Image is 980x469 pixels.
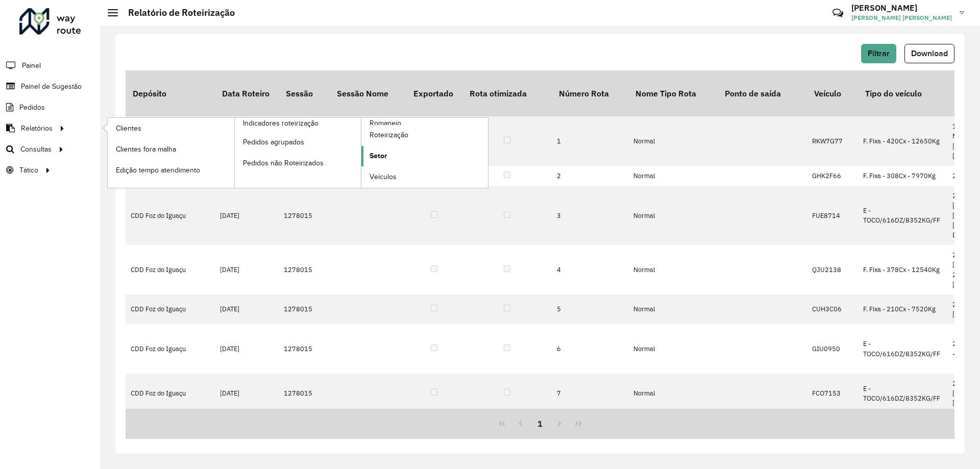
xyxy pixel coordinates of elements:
[235,118,488,188] a: Romaneio
[858,166,947,186] td: F. Fixa - 308Cx - 7970Kg
[628,186,718,245] td: Normal
[628,294,718,324] td: Normal
[243,158,324,168] span: Pedidos não Roteirizados
[22,60,41,71] span: Painel
[911,49,948,58] span: Download
[279,245,330,294] td: 1278015
[126,294,215,324] td: CDD Foz do Iguaçu
[861,44,896,63] button: Filtrar
[858,245,947,294] td: F. Fixa - 378Cx - 12540Kg
[116,123,141,134] span: Clientes
[235,153,361,173] a: Pedidos não Roteirizados
[370,118,401,129] span: Romaneio
[330,70,406,116] th: Sessão Nome
[19,102,45,113] span: Pedidos
[858,186,947,245] td: E - TOCO/616DZ/8352KG/FF
[904,44,954,63] button: Download
[215,324,279,374] td: [DATE]
[116,144,176,155] span: Clientes fora malha
[827,2,849,24] a: Contato Rápido
[530,414,550,433] button: 1
[858,324,947,374] td: E - TOCO/616DZ/8352KG/FF
[21,123,53,134] span: Relatórios
[20,144,52,155] span: Consultas
[108,118,361,188] a: Indicadores roteirização
[807,186,858,245] td: FUE8714
[370,171,397,182] span: Veículos
[215,294,279,324] td: [DATE]
[552,166,628,186] td: 2
[361,125,488,145] a: Roteirização
[126,116,215,166] td: CDD Foz do Iguaçu
[235,132,361,152] a: Pedidos agrupados
[462,70,552,116] th: Rota otimizada
[126,186,215,245] td: CDD Foz do Iguaçu
[628,374,718,413] td: Normal
[807,294,858,324] td: CUH3C06
[126,245,215,294] td: CDD Foz do Iguaçu
[552,245,628,294] td: 4
[552,186,628,245] td: 3
[858,374,947,413] td: E - TOCO/616DZ/8352KG/FF
[361,146,488,166] a: Setor
[552,324,628,374] td: 6
[807,324,858,374] td: GIU0950
[19,165,38,176] span: Tático
[858,116,947,166] td: F. Fixa - 420Cx - 12650Kg
[552,374,628,413] td: 7
[279,186,330,245] td: 1278015
[108,118,234,138] a: Clientes
[628,70,718,116] th: Nome Tipo Rota
[807,70,858,116] th: Veículo
[126,70,215,116] th: Depósito
[851,3,952,13] h3: [PERSON_NAME]
[868,49,890,58] span: Filtrar
[126,324,215,374] td: CDD Foz do Iguaçu
[552,294,628,324] td: 5
[552,70,628,116] th: Número Rota
[807,245,858,294] td: QJU2138
[215,374,279,413] td: [DATE]
[807,116,858,166] td: RKW7G77
[243,118,318,129] span: Indicadores roteirização
[718,70,807,116] th: Ponto de saída
[279,116,330,166] td: 1278015
[628,166,718,186] td: Normal
[279,374,330,413] td: 1278015
[21,81,82,92] span: Painel de Sugestão
[118,7,235,18] h2: Relatório de Roteirização
[215,245,279,294] td: [DATE]
[279,70,330,116] th: Sessão
[807,374,858,413] td: FCO7153
[370,130,408,140] span: Roteirização
[552,116,628,166] td: 1
[628,116,718,166] td: Normal
[807,166,858,186] td: GHK2F66
[858,70,947,116] th: Tipo do veículo
[370,151,387,161] span: Setor
[108,139,234,159] a: Clientes fora malha
[126,374,215,413] td: CDD Foz do Iguaçu
[406,70,462,116] th: Exportado
[851,13,952,22] span: [PERSON_NAME] [PERSON_NAME]
[858,294,947,324] td: F. Fixa - 210Cx - 7520Kg
[628,324,718,374] td: Normal
[116,165,200,176] span: Edição tempo atendimento
[279,324,330,374] td: 1278015
[215,116,279,166] td: [DATE]
[215,70,279,116] th: Data Roteiro
[243,137,304,147] span: Pedidos agrupados
[215,186,279,245] td: [DATE]
[279,294,330,324] td: 1278015
[361,167,488,187] a: Veículos
[108,160,234,180] a: Edição tempo atendimento
[628,245,718,294] td: Normal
